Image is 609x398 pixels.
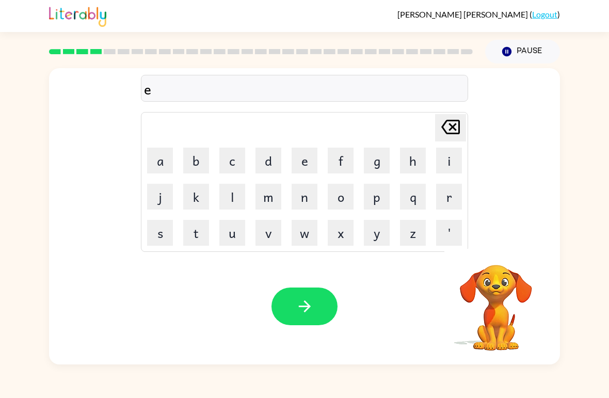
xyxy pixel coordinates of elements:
[364,148,390,173] button: g
[364,184,390,210] button: p
[397,9,560,19] div: ( )
[400,148,426,173] button: h
[49,4,106,27] img: Literably
[255,184,281,210] button: m
[147,184,173,210] button: j
[219,220,245,246] button: u
[328,148,354,173] button: f
[400,184,426,210] button: q
[292,184,317,210] button: n
[147,220,173,246] button: s
[255,148,281,173] button: d
[255,220,281,246] button: v
[436,184,462,210] button: r
[219,148,245,173] button: c
[436,220,462,246] button: '
[147,148,173,173] button: a
[219,184,245,210] button: l
[444,249,548,352] video: Your browser must support playing .mp4 files to use Literably. Please try using another browser.
[397,9,530,19] span: [PERSON_NAME] [PERSON_NAME]
[292,148,317,173] button: e
[400,220,426,246] button: z
[183,220,209,246] button: t
[328,220,354,246] button: x
[532,9,557,19] a: Logout
[436,148,462,173] button: i
[144,78,465,100] div: e
[292,220,317,246] button: w
[485,40,560,63] button: Pause
[183,148,209,173] button: b
[328,184,354,210] button: o
[183,184,209,210] button: k
[364,220,390,246] button: y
